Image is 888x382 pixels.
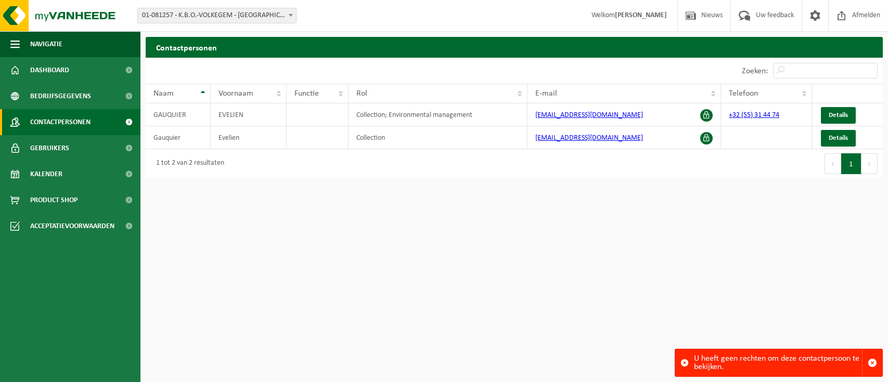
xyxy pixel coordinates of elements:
a: [EMAIL_ADDRESS][DOMAIN_NAME] [535,134,643,142]
button: Previous [825,153,841,174]
td: Evelien [211,126,287,149]
span: Details [829,112,848,118]
td: Collection; Environmental management [349,103,527,126]
span: Telefoon [729,89,758,98]
span: Details [829,135,848,141]
span: 01-081257 - K.B.O.-VOLKEGEM - OUDENAARDE [138,8,296,23]
td: Collection [349,126,527,149]
span: Kalender [30,161,62,187]
a: [EMAIL_ADDRESS][DOMAIN_NAME] [535,111,643,119]
span: 01-081257 - K.B.O.-VOLKEGEM - OUDENAARDE [137,8,297,23]
span: E-mail [535,89,557,98]
h2: Contactpersonen [146,37,883,57]
span: Naam [153,89,174,98]
span: Dashboard [30,57,69,83]
span: Navigatie [30,31,62,57]
td: Gauquier [146,126,211,149]
button: 1 [841,153,861,174]
a: +32 (55) 31 44 74 [729,111,779,119]
span: Acceptatievoorwaarden [30,213,114,239]
span: Functie [294,89,319,98]
strong: [PERSON_NAME] [615,11,667,19]
label: Zoeken: [742,67,768,75]
div: 1 tot 2 van 2 resultaten [151,154,224,173]
td: EVELIEN [211,103,287,126]
div: U heeft geen rechten om deze contactpersoon te bekijken. [694,349,862,376]
button: Next [861,153,878,174]
td: GAUQUIER [146,103,211,126]
span: Bedrijfsgegevens [30,83,91,109]
span: Gebruikers [30,135,69,161]
span: Voornaam [218,89,253,98]
a: Details [821,130,856,147]
span: Product Shop [30,187,78,213]
a: Details [821,107,856,124]
span: Contactpersonen [30,109,91,135]
span: Rol [356,89,367,98]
